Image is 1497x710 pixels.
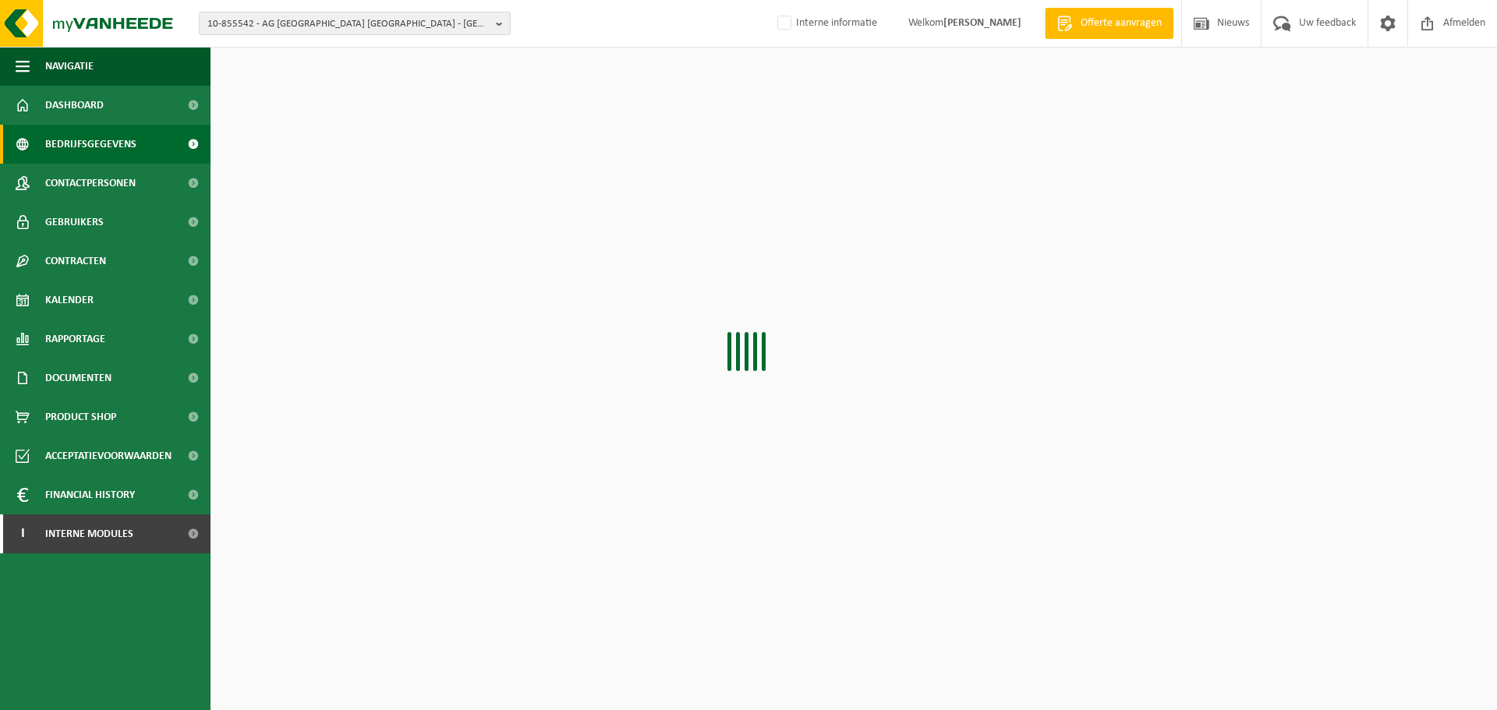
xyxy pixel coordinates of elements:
[45,164,136,203] span: Contactpersonen
[45,86,104,125] span: Dashboard
[45,203,104,242] span: Gebruikers
[45,475,135,514] span: Financial History
[207,12,490,36] span: 10-855542 - AG [GEOGRAPHIC_DATA] [GEOGRAPHIC_DATA] - [GEOGRAPHIC_DATA]
[1077,16,1166,31] span: Offerte aanvragen
[16,514,30,553] span: I
[943,17,1021,29] strong: [PERSON_NAME]
[45,47,94,86] span: Navigatie
[45,359,111,397] span: Documenten
[199,12,511,35] button: 10-855542 - AG [GEOGRAPHIC_DATA] [GEOGRAPHIC_DATA] - [GEOGRAPHIC_DATA]
[45,320,105,359] span: Rapportage
[45,125,136,164] span: Bedrijfsgegevens
[45,281,94,320] span: Kalender
[1045,8,1173,39] a: Offerte aanvragen
[45,436,172,475] span: Acceptatievoorwaarden
[45,242,106,281] span: Contracten
[774,12,877,35] label: Interne informatie
[45,397,116,436] span: Product Shop
[45,514,133,553] span: Interne modules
